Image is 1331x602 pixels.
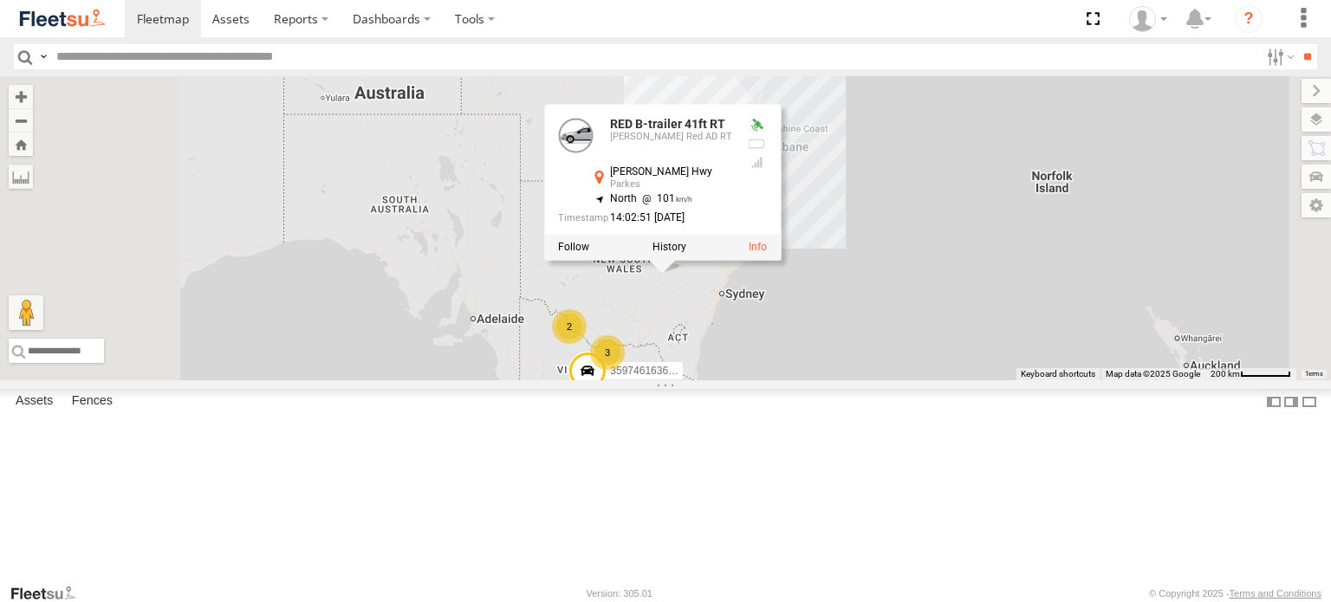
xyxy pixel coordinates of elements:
div: Last Event GSM Signal Strength [746,156,767,170]
div: Date/time of location update [558,212,732,223]
div: [PERSON_NAME] Red AD RT [610,132,732,142]
label: Hide Summary Table [1301,389,1318,414]
span: Map data ©2025 Google [1106,369,1200,379]
button: Map Scale: 200 km per 55 pixels [1205,368,1296,380]
div: Jay Bennett [1123,6,1173,32]
a: Terms and Conditions [1230,588,1321,599]
label: Assets [7,390,62,414]
a: View Asset Details [558,118,593,152]
button: Drag Pegman onto the map to open Street View [9,295,43,330]
div: Version: 305.01 [587,588,653,599]
label: Fences [63,390,121,414]
span: North [610,193,637,205]
div: Parkes [610,180,732,191]
div: No battery health information received from this device. [746,137,767,151]
label: Measure [9,165,33,189]
a: Visit our Website [10,585,89,602]
a: RED B-trailer 41ft RT [610,117,725,131]
label: Realtime tracking of Asset [558,241,589,253]
div: 3 [590,335,625,370]
label: Map Settings [1302,193,1331,217]
label: View Asset History [653,241,686,253]
a: Terms [1305,371,1323,378]
label: Dock Summary Table to the Right [1282,389,1300,414]
div: Valid GPS Fix [746,118,767,132]
a: View Asset Details [749,241,767,253]
label: Search Filter Options [1260,44,1297,69]
button: Zoom out [9,108,33,133]
div: 2 [552,309,587,344]
label: Dock Summary Table to the Left [1265,389,1282,414]
span: 101 [637,193,692,205]
button: Zoom Home [9,133,33,156]
div: [PERSON_NAME] Hwy [610,166,732,178]
span: 200 km [1211,369,1240,379]
img: fleetsu-logo-horizontal.svg [17,7,107,30]
button: Keyboard shortcuts [1021,368,1095,380]
div: © Copyright 2025 - [1149,588,1321,599]
span: 359746163636157 [610,365,697,377]
button: Zoom in [9,85,33,108]
i: ? [1235,5,1263,33]
label: Search Query [36,44,50,69]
